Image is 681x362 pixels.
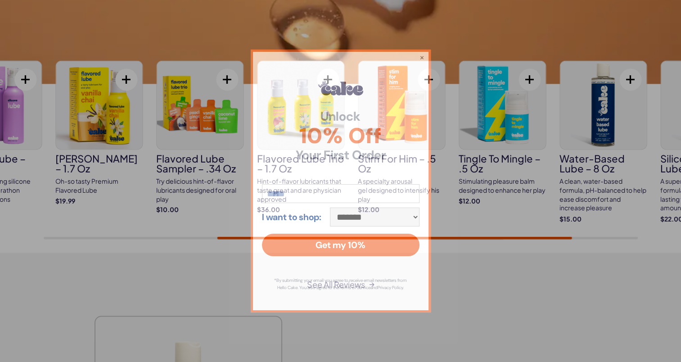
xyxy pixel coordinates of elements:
a: Privacy Policy [378,285,403,290]
strong: I want to shop: [262,212,321,222]
button: Get my 10% [262,234,419,256]
button: × [419,53,424,62]
span: 10% Off [262,125,419,147]
img: Hello Cake [318,81,363,95]
strong: Unlock [262,110,419,123]
a: Terms of Service [339,285,370,290]
p: *By submitting your email you agree to receive email newsletters from Hello Cake. You also agree ... [271,277,410,291]
strong: Your First Order [262,149,419,162]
